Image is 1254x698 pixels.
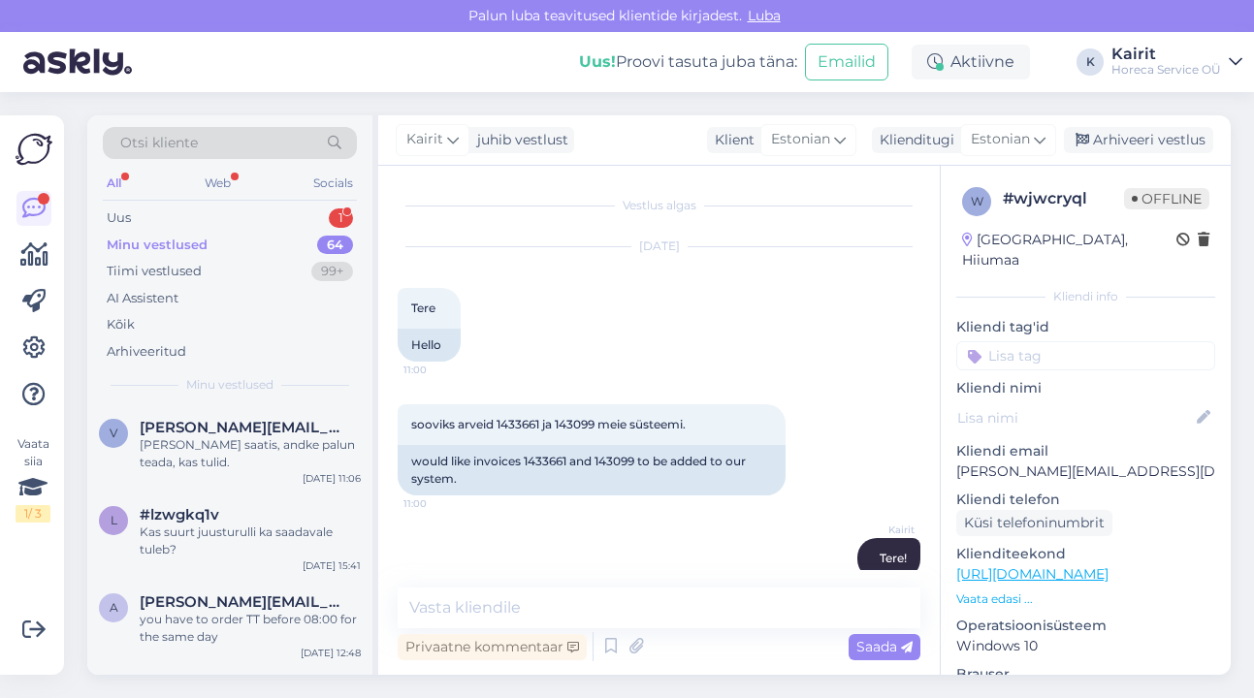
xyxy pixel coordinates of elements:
[971,194,983,208] span: w
[406,129,443,150] span: Kairit
[107,342,186,362] div: Arhiveeritud
[411,301,435,315] span: Tere
[398,445,786,495] div: would like invoices 1433661 and 143099 to be added to our system.
[956,341,1215,370] input: Lisa tag
[956,288,1215,305] div: Kliendi info
[956,441,1215,461] p: Kliendi email
[956,490,1215,510] p: Kliendi telefon
[1111,62,1221,78] div: Horeca Service OÜ
[107,208,131,228] div: Uus
[398,197,920,214] div: Vestlus algas
[707,130,755,150] div: Klient
[311,262,353,281] div: 99+
[872,130,954,150] div: Klienditugi
[856,638,913,655] span: Saada
[140,436,361,471] div: [PERSON_NAME] saatis, andke palun teada, kas tulid.
[107,262,202,281] div: Tiimi vestlused
[957,407,1193,428] input: Lisa nimi
[107,315,135,334] div: Kõik
[962,230,1176,270] div: [GEOGRAPHIC_DATA], Hiiumaa
[956,510,1112,536] div: Küsi telefoninumbrit
[956,636,1215,656] p: Windows 10
[140,593,341,611] span: alice@kotkotempire.com
[16,131,52,168] img: Askly Logo
[956,590,1215,608] p: Vaata edasi ...
[956,317,1215,337] p: Kliendi tag'id
[301,646,361,660] div: [DATE] 12:48
[1124,188,1209,209] span: Offline
[16,505,50,523] div: 1 / 3
[956,565,1109,583] a: [URL][DOMAIN_NAME]
[742,7,787,24] span: Luba
[317,236,353,255] div: 64
[1077,48,1104,76] div: K
[1003,187,1124,210] div: # wjwcryql
[303,558,361,573] div: [DATE] 15:41
[1064,127,1213,153] div: Arhiveeri vestlus
[1111,47,1221,62] div: Kairit
[329,208,353,228] div: 1
[956,461,1215,482] p: [PERSON_NAME][EMAIL_ADDRESS][DOMAIN_NAME]
[579,52,616,71] b: Uus!
[1111,47,1242,78] a: KairitHoreca Service OÜ
[771,129,830,150] span: Estonian
[469,130,568,150] div: juhib vestlust
[956,664,1215,684] p: Brauser
[103,171,125,196] div: All
[110,600,118,615] span: a
[403,496,476,511] span: 11:00
[107,236,208,255] div: Minu vestlused
[120,133,198,153] span: Otsi kliente
[309,171,357,196] div: Socials
[107,289,178,308] div: AI Assistent
[398,238,920,255] div: [DATE]
[579,50,797,74] div: Proovi tasuta juba täna:
[140,611,361,646] div: you have to order TT before 08:00 for the same day
[912,45,1030,79] div: Aktiivne
[303,471,361,486] div: [DATE] 11:06
[842,523,915,537] span: Kairit
[956,378,1215,398] p: Kliendi nimi
[140,523,361,558] div: Kas suurt juusturulli ka saadavale tuleb?
[201,171,235,196] div: Web
[110,426,117,440] span: v
[411,417,686,431] span: sooviks arveid 1433661 ja 143099 meie süsteemi.
[16,435,50,523] div: Vaata siia
[403,363,476,377] span: 11:00
[398,634,587,660] div: Privaatne kommentaar
[186,376,273,394] span: Minu vestlused
[398,329,461,362] div: Hello
[956,616,1215,636] p: Operatsioonisüsteem
[140,506,219,523] span: #lzwgkq1v
[111,513,117,527] span: l
[971,129,1030,150] span: Estonian
[956,544,1215,564] p: Klienditeekond
[805,44,888,80] button: Emailid
[140,419,341,436] span: virko.tugevus@delice.ee
[880,551,907,565] span: Tere!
